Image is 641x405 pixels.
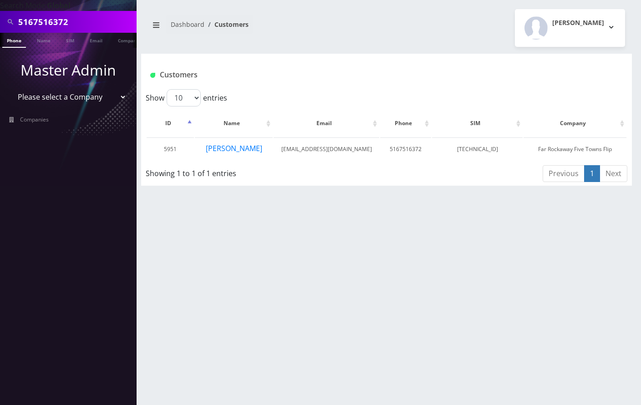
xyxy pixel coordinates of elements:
a: Next [600,165,627,182]
td: [EMAIL_ADDRESS][DOMAIN_NAME] [274,137,379,161]
div: Showing 1 to 1 of 1 entries [146,164,340,179]
a: 1 [584,165,600,182]
a: Previous [543,165,585,182]
th: ID: activate to sort column descending [147,110,194,137]
td: 5167516372 [380,137,431,161]
a: Company [113,33,144,47]
th: Name: activate to sort column ascending [195,110,272,137]
a: Dashboard [171,20,204,29]
a: Email [85,33,107,47]
td: [TECHNICAL_ID] [432,137,523,161]
th: Company: activate to sort column ascending [524,110,626,137]
th: SIM: activate to sort column ascending [432,110,523,137]
input: Search All Companies [18,13,134,30]
th: Email: activate to sort column ascending [274,110,379,137]
td: Far Rockaway Five Towns Flip [524,137,626,161]
label: Show entries [146,89,227,106]
span: Companies [20,116,49,123]
nav: breadcrumb [148,15,380,41]
button: [PERSON_NAME] [515,9,625,47]
th: Phone: activate to sort column ascending [380,110,431,137]
a: SIM [61,33,79,47]
h2: [PERSON_NAME] [552,19,604,27]
strong: Global [47,0,71,10]
h1: Customers [150,71,542,79]
a: Name [32,33,55,47]
button: [PERSON_NAME] [205,142,263,154]
select: Showentries [167,89,201,106]
a: Phone [2,33,26,48]
li: Customers [204,20,249,29]
td: 5951 [147,137,194,161]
